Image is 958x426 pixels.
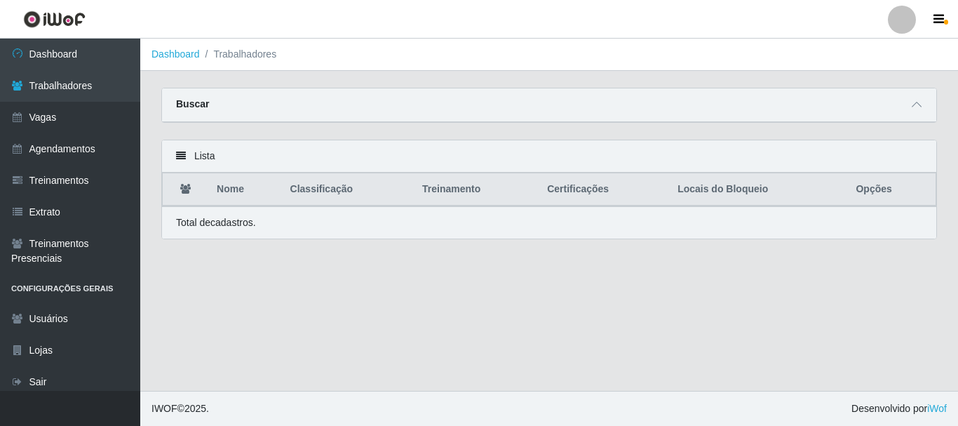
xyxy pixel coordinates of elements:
a: iWof [927,403,947,414]
nav: breadcrumb [140,39,958,71]
th: Classificação [282,173,414,206]
img: CoreUI Logo [23,11,86,28]
th: Treinamento [414,173,539,206]
span: IWOF [151,403,177,414]
th: Certificações [539,173,669,206]
div: Lista [162,140,936,173]
span: Desenvolvido por [851,401,947,416]
a: Dashboard [151,48,200,60]
th: Locais do Bloqueio [669,173,847,206]
li: Trabalhadores [200,47,277,62]
p: Total de cadastros. [176,215,256,230]
strong: Buscar [176,98,209,109]
th: Nome [208,173,281,206]
span: © 2025 . [151,401,209,416]
th: Opções [847,173,936,206]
